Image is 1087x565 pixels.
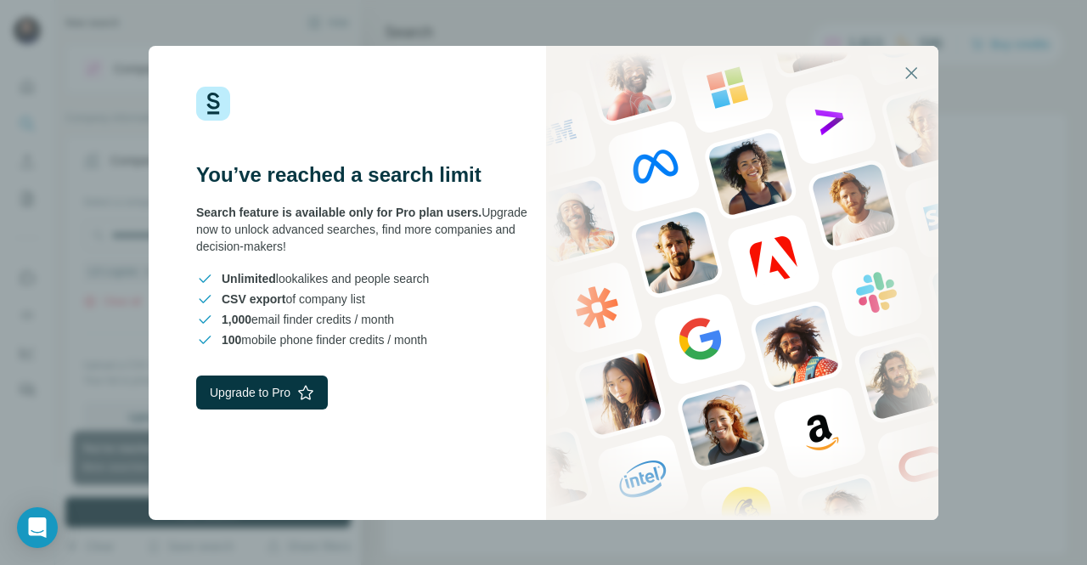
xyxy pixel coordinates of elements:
img: Surfe Stock Photo - showing people and technologies [546,46,938,520]
span: 1,000 [222,313,251,326]
span: mobile phone finder credits / month [222,331,427,348]
h3: You’ve reached a search limit [196,161,543,189]
span: CSV export [222,292,285,306]
button: Upgrade to Pro [196,376,328,410]
span: 100 [222,333,241,347]
span: lookalikes and people search [222,270,429,287]
span: email finder credits / month [222,311,394,328]
div: Open Intercom Messenger [17,507,58,548]
div: Upgrade now to unlock advanced searches, find more companies and decision-makers! [196,204,543,255]
span: Unlimited [222,272,276,285]
img: Surfe Logo [196,87,230,121]
span: Search feature is available only for Pro plan users. [196,206,482,219]
span: of company list [222,291,365,308]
